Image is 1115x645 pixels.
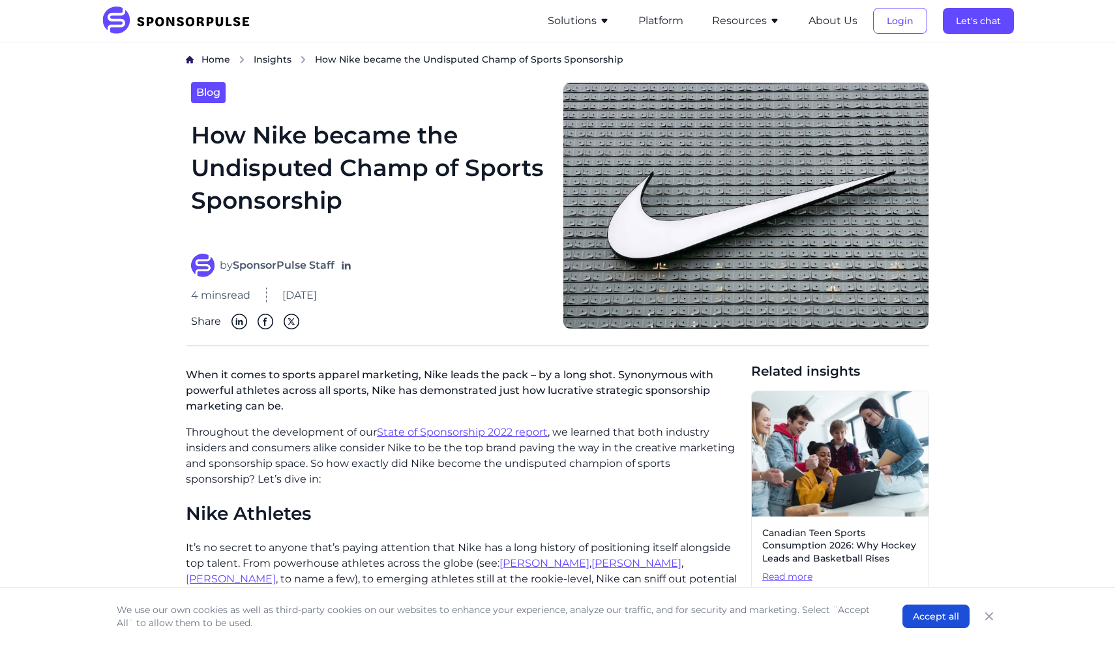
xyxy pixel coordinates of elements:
a: Login [873,15,927,27]
p: It’s no secret to anyone that’s paying attention that Nike has a long history of positioning itse... [186,540,741,603]
img: Linkedin [231,314,247,329]
img: When asked which brands lead sport marketing creativity, Nike rose to the top. Find out how the b... [563,82,929,329]
span: Home [201,53,230,65]
button: About Us [809,13,857,29]
span: Read more [762,571,918,584]
button: Resources [712,13,780,29]
p: We use our own cookies as well as third-party cookies on our websites to enhance your experience,... [117,603,876,629]
span: Share [191,314,221,329]
a: Canadian Teen Sports Consumption 2026: Why Hockey Leads and Basketball RisesRead more [751,391,929,594]
a: About Us [809,15,857,27]
img: Getty images courtesy of Unsplash [752,391,929,517]
img: Twitter [284,314,299,329]
a: Platform [638,15,683,27]
a: Let's chat [943,15,1014,27]
button: Accept all [902,605,970,628]
button: Login [873,8,927,34]
a: Home [201,53,230,67]
span: by [220,258,334,273]
img: SponsorPulse Staff [191,254,215,277]
span: Related insights [751,362,929,380]
button: Platform [638,13,683,29]
p: When it comes to sports apparel marketing, Nike leads the pack – by a long shot. Synonymous with ... [186,362,741,425]
img: Home [186,55,194,64]
button: Let's chat [943,8,1014,34]
a: Follow on LinkedIn [340,259,353,272]
a: [PERSON_NAME] [186,573,276,585]
span: How Nike became the Undisputed Champ of Sports Sponsorship [315,53,623,66]
span: Insights [254,53,291,65]
img: chevron right [299,55,307,64]
button: Close [980,607,998,625]
p: Throughout the development of our , we learned that both industry insiders and consumers alike co... [186,425,741,487]
img: SponsorPulse [101,7,260,35]
a: [PERSON_NAME] [591,557,681,569]
span: 4 mins read [191,288,250,303]
a: State of Sponsorship 2022 report [377,426,548,438]
img: Facebook [258,314,273,329]
a: [PERSON_NAME] [499,557,589,569]
a: Blog [191,82,226,103]
span: Canadian Teen Sports Consumption 2026: Why Hockey Leads and Basketball Rises [762,527,918,565]
h2: Nike Athletes [186,503,741,525]
strong: SponsorPulse Staff [233,259,334,271]
button: Solutions [548,13,610,29]
img: chevron right [238,55,246,64]
h1: How Nike became the Undisputed Champ of Sports Sponsorship [191,119,547,238]
a: Insights [254,53,291,67]
span: [DATE] [282,288,317,303]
